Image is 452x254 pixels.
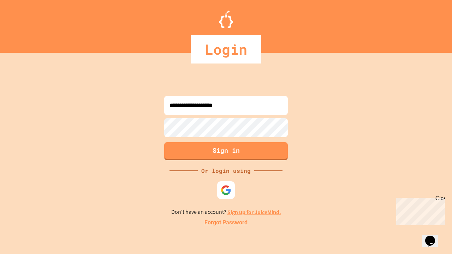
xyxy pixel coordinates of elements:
div: Or login using [198,167,254,175]
img: google-icon.svg [221,185,231,195]
div: Login [191,35,261,64]
a: Sign up for JuiceMind. [227,208,281,216]
a: Forgot Password [204,218,248,227]
img: Logo.svg [219,11,233,28]
button: Sign in [164,142,288,160]
iframe: chat widget [393,195,445,225]
div: Chat with us now!Close [3,3,49,45]
p: Don't have an account? [171,208,281,217]
iframe: chat widget [422,226,445,247]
